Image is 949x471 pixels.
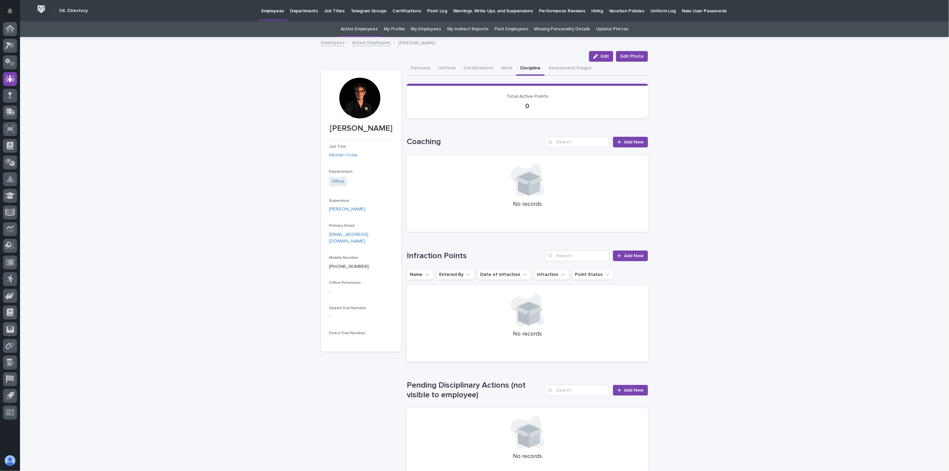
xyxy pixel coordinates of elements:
input: Search [546,251,609,261]
h1: Coaching [407,137,543,147]
span: Direct Dial Number [329,331,365,335]
button: Discipline [516,62,545,76]
p: No records [415,331,640,338]
h2: 04. Directory [59,8,88,14]
button: Edit [589,51,613,62]
a: Employees [321,38,345,46]
button: Date of Infraction [477,269,531,280]
h1: Infraction Points [407,251,543,261]
button: Personal [407,62,434,76]
span: Office Extension [329,281,361,285]
span: Department [329,170,353,174]
button: Assessment Plaque [545,62,596,76]
button: users-avatar [3,454,17,468]
span: Edit [601,54,609,59]
span: Edit Photo [620,53,644,60]
button: Notifications [3,4,17,18]
a: Add New [613,385,648,396]
a: Add New [613,137,648,147]
span: Job Title [329,145,346,149]
span: Speed Dial Number [329,306,366,310]
span: Total Active Points [507,94,548,99]
a: Active Employees [352,38,391,46]
a: My Indirect Reports [447,21,489,37]
p: [PERSON_NAME] [398,39,435,46]
a: Past Employees [495,21,528,37]
button: Point Status [572,269,614,280]
a: [EMAIL_ADDRESS][DOMAIN_NAME] [329,232,368,244]
a: [PHONE_NUMBER] [329,264,369,269]
span: Add New [624,254,644,258]
input: Search [546,385,609,396]
button: Certifications [459,62,497,76]
button: Uniform [434,62,459,76]
button: Entered By [436,269,474,280]
span: Add New [624,388,644,393]
img: Workspace Logo [35,3,47,15]
input: Search [546,137,609,147]
p: No records [415,201,640,208]
p: [PERSON_NAME] [329,124,393,133]
span: Supervisor [329,199,349,203]
a: Update Photos [596,21,628,37]
p: - [329,288,393,295]
button: Edit Photo [616,51,648,62]
span: Mobile Number [329,256,358,260]
a: My Employees [411,21,441,37]
p: No records [415,453,640,460]
button: Infraction [534,269,569,280]
span: Primary Email [329,224,355,228]
a: Active Employees [341,21,378,37]
a: Office [332,178,344,185]
a: [PERSON_NAME] [329,206,365,213]
button: Work [497,62,516,76]
p: 0 [415,102,640,110]
a: Kitchen Crew [329,152,357,159]
p: - [329,313,393,320]
h1: Pending Disciplinary Actions (not visible to employee) [407,381,543,400]
a: My Profile [384,21,405,37]
a: Add New [613,251,648,261]
div: Notifications [8,8,17,19]
span: Add New [624,140,644,144]
a: Missing Personality Details [534,21,590,37]
button: Name [407,269,433,280]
